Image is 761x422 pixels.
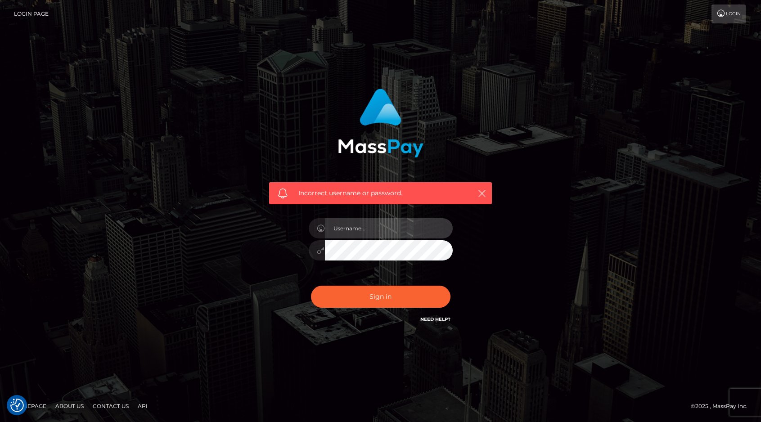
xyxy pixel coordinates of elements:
a: Need Help? [420,316,450,322]
a: Login [711,4,746,23]
span: Incorrect username or password. [298,189,463,198]
a: About Us [52,399,87,413]
button: Consent Preferences [10,399,24,412]
a: Login Page [14,4,49,23]
button: Sign in [311,286,450,308]
input: Username... [325,218,453,238]
div: © 2025 , MassPay Inc. [691,401,754,411]
img: MassPay Login [338,89,423,157]
a: API [134,399,151,413]
a: Contact Us [89,399,132,413]
a: Homepage [10,399,50,413]
img: Revisit consent button [10,399,24,412]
